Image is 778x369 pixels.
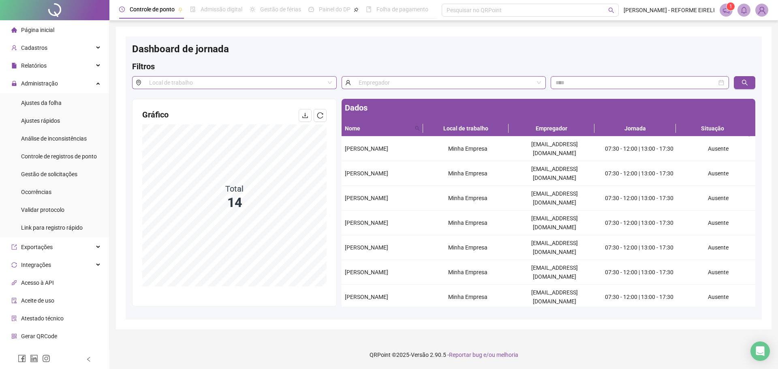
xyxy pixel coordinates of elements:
[345,195,388,201] span: [PERSON_NAME]
[423,121,509,137] th: Local de trabalho
[449,352,518,358] span: Reportar bug e/ou melhoria
[345,103,368,113] span: Dados
[30,354,38,363] span: linkedin
[21,153,97,160] span: Controle de registros de ponto
[201,6,242,13] span: Admissão digital
[317,112,323,119] span: reload
[411,352,429,358] span: Versão
[424,186,511,211] td: Minha Empresa
[130,6,175,13] span: Controle de ponto
[11,262,17,268] span: sync
[598,260,681,285] td: 07:30 - 12:00 | 13:00 - 17:30
[11,333,17,339] span: qrcode
[319,6,351,13] span: Painel do DP
[21,62,47,69] span: Relatórios
[366,6,372,12] span: book
[250,6,255,12] span: sun
[11,27,17,33] span: home
[424,260,511,285] td: Minha Empresa
[21,207,64,213] span: Validar protocolo
[511,161,598,186] td: [EMAIL_ADDRESS][DOMAIN_NAME]
[740,6,748,14] span: bell
[594,121,676,137] th: Jornada
[345,294,388,300] span: [PERSON_NAME]
[376,6,428,13] span: Folha de pagamento
[21,80,58,87] span: Administração
[302,112,308,119] span: download
[345,124,412,133] span: Nome
[21,27,54,33] span: Página inicial
[681,235,755,260] td: Ausente
[132,62,155,71] span: Filtros
[681,260,755,285] td: Ausente
[21,117,60,124] span: Ajustes rápidos
[511,137,598,161] td: [EMAIL_ADDRESS][DOMAIN_NAME]
[21,333,57,339] span: Gerar QRCode
[142,110,169,119] span: Gráfico
[21,171,77,177] span: Gestão de solicitações
[11,280,17,286] span: api
[42,354,50,363] span: instagram
[511,211,598,235] td: [EMAIL_ADDRESS][DOMAIN_NAME]
[190,6,196,12] span: file-done
[424,161,511,186] td: Minha Empresa
[18,354,26,363] span: facebook
[676,121,749,137] th: Situação
[260,6,301,13] span: Gestão de férias
[21,315,64,322] span: Atestado técnico
[11,45,17,51] span: user-add
[21,244,53,250] span: Exportações
[178,7,183,12] span: pushpin
[722,6,730,14] span: notification
[413,122,421,134] span: search
[598,211,681,235] td: 07:30 - 12:00 | 13:00 - 17:30
[11,81,17,86] span: lock
[608,7,614,13] span: search
[345,244,388,251] span: [PERSON_NAME]
[598,285,681,309] td: 07:30 - 12:00 | 13:00 - 17:30
[424,137,511,161] td: Minha Empresa
[345,269,388,275] span: [PERSON_NAME]
[624,6,715,15] span: [PERSON_NAME] - REFORME EIRELI
[756,4,768,16] img: 70416
[511,235,598,260] td: [EMAIL_ADDRESS][DOMAIN_NAME]
[681,211,755,235] td: Ausente
[109,341,778,369] footer: QRPoint © 2025 - 2.90.5 -
[11,298,17,303] span: audit
[750,341,770,361] div: Open Intercom Messenger
[86,356,92,362] span: left
[132,43,229,55] span: Dashboard de jornada
[354,7,359,12] span: pushpin
[132,76,145,89] span: environment
[308,6,314,12] span: dashboard
[424,235,511,260] td: Minha Empresa
[415,126,420,131] span: search
[11,244,17,250] span: export
[345,220,388,226] span: [PERSON_NAME]
[681,161,755,186] td: Ausente
[119,6,125,12] span: clock-circle
[598,137,681,161] td: 07:30 - 12:00 | 13:00 - 17:30
[21,100,62,106] span: Ajustes da folha
[727,2,735,11] sup: 1
[424,285,511,309] td: Minha Empresa
[598,186,681,211] td: 07:30 - 12:00 | 13:00 - 17:30
[681,137,755,161] td: Ausente
[598,161,681,186] td: 07:30 - 12:00 | 13:00 - 17:30
[21,224,83,231] span: Link para registro rápido
[21,279,54,286] span: Acesso à API
[342,76,354,89] span: user
[11,63,17,68] span: file
[511,285,598,309] td: [EMAIL_ADDRESS][DOMAIN_NAME]
[11,316,17,321] span: solution
[21,45,47,51] span: Cadastros
[681,285,755,309] td: Ausente
[742,79,748,86] span: search
[345,145,388,152] span: [PERSON_NAME]
[511,186,598,211] td: [EMAIL_ADDRESS][DOMAIN_NAME]
[509,121,594,137] th: Empregador
[21,189,51,195] span: Ocorrências
[681,186,755,211] td: Ausente
[21,262,51,268] span: Integrações
[345,170,388,177] span: [PERSON_NAME]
